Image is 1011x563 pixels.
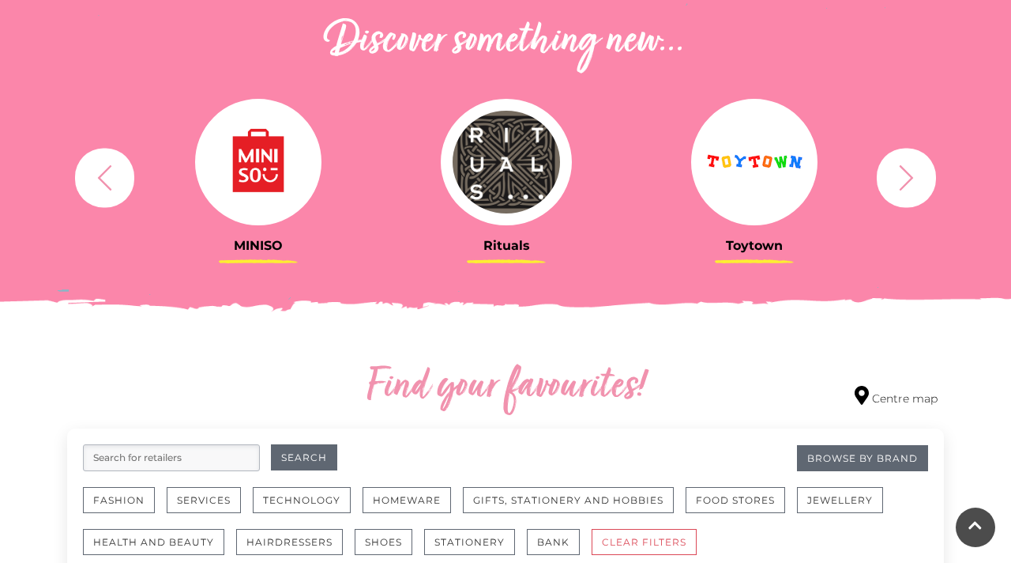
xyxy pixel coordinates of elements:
[355,529,412,555] button: Shoes
[271,444,337,470] button: Search
[394,99,618,253] a: Rituals
[527,529,580,555] button: Bank
[217,362,794,413] h2: Find your favourites!
[686,487,797,529] a: Food Stores
[797,487,883,513] button: Jewellery
[855,386,938,407] a: Centre map
[394,238,618,253] h3: Rituals
[253,487,351,513] button: Technology
[236,529,343,555] button: Hairdressers
[67,17,944,67] h2: Discover something new...
[424,529,515,555] button: Stationery
[642,99,866,253] a: Toytown
[146,238,370,253] h3: MINISO
[642,238,866,253] h3: Toytown
[83,444,260,471] input: Search for retailers
[83,487,167,529] a: Fashion
[363,487,451,513] button: Homeware
[83,529,224,555] button: Health and Beauty
[797,487,895,529] a: Jewellery
[363,487,463,529] a: Homeware
[463,487,686,529] a: Gifts, Stationery and Hobbies
[463,487,674,513] button: Gifts, Stationery and Hobbies
[797,445,928,471] a: Browse By Brand
[83,487,155,513] button: Fashion
[686,487,785,513] button: Food Stores
[146,99,370,253] a: MINISO
[167,487,241,513] button: Services
[167,487,253,529] a: Services
[253,487,363,529] a: Technology
[592,529,697,555] button: CLEAR FILTERS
